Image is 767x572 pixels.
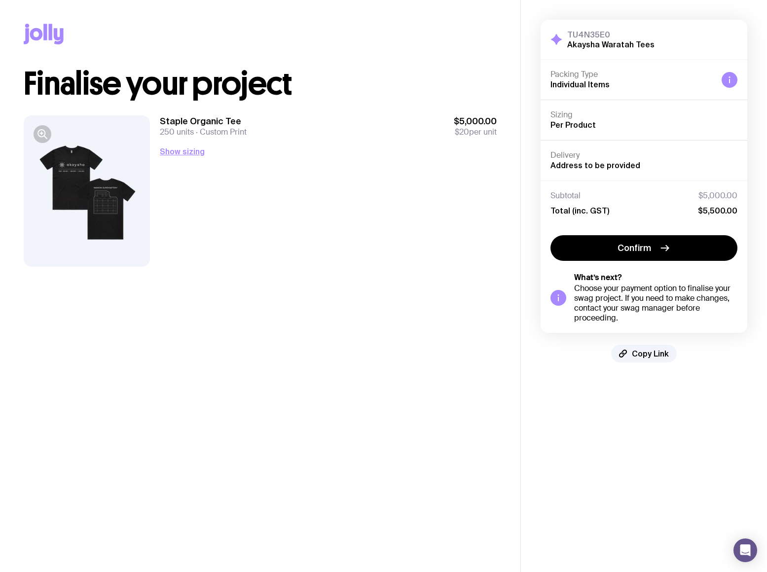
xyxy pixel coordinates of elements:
[550,120,596,129] span: Per Product
[574,273,737,283] h5: What’s next?
[550,80,610,89] span: Individual Items
[455,127,469,137] span: $20
[698,191,737,201] span: $5,000.00
[194,127,247,137] span: Custom Print
[550,150,737,160] h4: Delivery
[550,191,581,201] span: Subtotal
[632,349,669,358] span: Copy Link
[618,242,651,254] span: Confirm
[550,110,737,120] h4: Sizing
[567,39,655,49] h2: Akaysha Waratah Tees
[160,127,194,137] span: 250 units
[567,30,655,39] h3: TU4N35E0
[574,284,737,323] div: Choose your payment option to finalise your swag project. If you need to make changes, contact yo...
[550,206,609,215] span: Total (inc. GST)
[454,115,497,127] span: $5,000.00
[550,70,714,79] h4: Packing Type
[160,145,205,157] button: Show sizing
[550,235,737,261] button: Confirm
[454,127,497,137] span: per unit
[24,68,497,100] h1: Finalise your project
[611,345,677,362] button: Copy Link
[550,161,640,170] span: Address to be provided
[733,538,757,562] div: Open Intercom Messenger
[160,115,247,127] h3: Staple Organic Tee
[698,206,737,215] span: $5,500.00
